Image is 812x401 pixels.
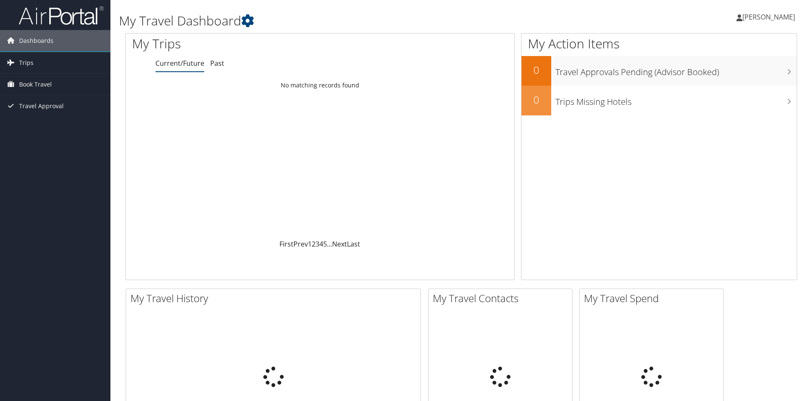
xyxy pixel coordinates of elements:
[327,239,332,249] span: …
[316,239,319,249] a: 3
[19,74,52,95] span: Book Travel
[293,239,308,249] a: Prev
[522,93,551,107] h2: 0
[19,52,34,73] span: Trips
[555,92,797,108] h3: Trips Missing Hotels
[19,95,64,117] span: Travel Approval
[19,6,104,25] img: airportal-logo.png
[323,239,327,249] a: 5
[332,239,347,249] a: Next
[433,291,572,306] h2: My Travel Contacts
[522,63,551,77] h2: 0
[319,239,323,249] a: 4
[584,291,723,306] h2: My Travel Spend
[312,239,316,249] a: 2
[308,239,312,249] a: 1
[522,86,797,115] a: 0Trips Missing Hotels
[347,239,360,249] a: Last
[279,239,293,249] a: First
[132,35,346,53] h1: My Trips
[555,62,797,78] h3: Travel Approvals Pending (Advisor Booked)
[19,30,54,51] span: Dashboards
[522,56,797,86] a: 0Travel Approvals Pending (Advisor Booked)
[119,12,575,30] h1: My Travel Dashboard
[742,12,795,22] span: [PERSON_NAME]
[126,78,514,93] td: No matching records found
[736,4,804,30] a: [PERSON_NAME]
[210,59,224,68] a: Past
[522,35,797,53] h1: My Action Items
[155,59,204,68] a: Current/Future
[130,291,420,306] h2: My Travel History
